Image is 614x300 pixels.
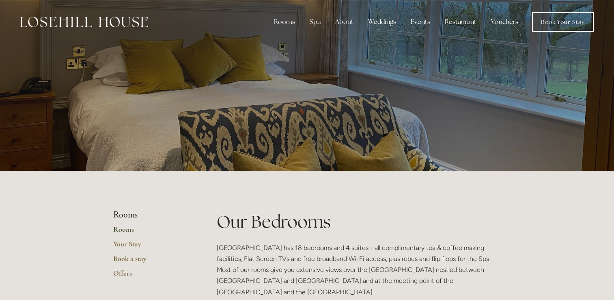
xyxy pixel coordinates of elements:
a: Vouchers [485,14,525,30]
a: Book Your Stay [532,12,594,32]
div: Rooms [267,14,302,30]
a: Book a stay [113,254,191,269]
li: Rooms [113,210,191,220]
a: Offers [113,269,191,283]
h1: Our Bedrooms [217,210,501,234]
div: Restaurant [438,14,483,30]
img: Losehill House [20,17,148,27]
a: Rooms [113,225,191,239]
a: Your Stay [113,239,191,254]
div: About [329,14,360,30]
p: [GEOGRAPHIC_DATA] has 18 bedrooms and 4 suites - all complimentary tea & coffee making facilities... [217,242,501,298]
div: Events [404,14,437,30]
div: Weddings [362,14,403,30]
div: Spa [303,14,327,30]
